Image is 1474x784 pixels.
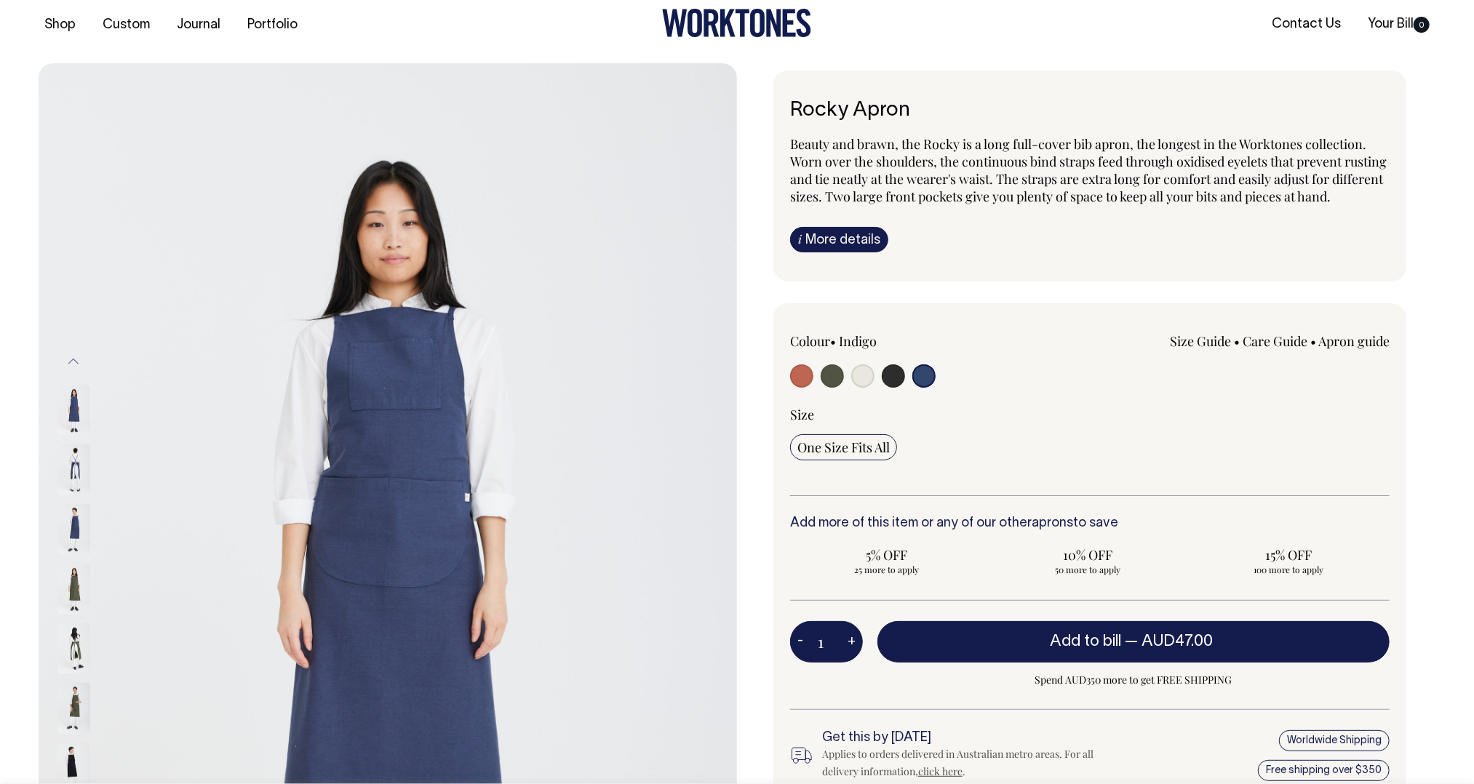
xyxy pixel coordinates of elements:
[1234,332,1240,350] span: •
[877,671,1390,689] span: Spend AUD350 more to get FREE SHIPPING
[798,231,802,247] span: i
[1310,332,1316,350] span: •
[1200,564,1378,575] span: 100 more to apply
[57,623,90,674] img: olive
[57,683,90,734] img: olive
[790,135,1387,205] span: Beauty and brawn, the Rocky is a long full-cover bib apron, the longest in the Worktones collecti...
[57,385,90,436] img: indigo
[1200,546,1378,564] span: 15% OFF
[57,444,90,495] img: indigo
[242,13,303,37] a: Portfolio
[1170,332,1231,350] a: Size Guide
[1051,634,1122,649] span: Add to bill
[992,542,1184,580] input: 10% OFF 50 more to apply
[797,564,976,575] span: 25 more to apply
[790,227,888,252] a: iMore details
[1266,12,1347,36] a: Contact Us
[1318,332,1390,350] a: Apron guide
[57,564,90,615] img: olive
[822,731,1118,745] h6: Get this by [DATE]
[790,406,1390,423] div: Size
[790,628,810,657] button: -
[97,13,156,37] a: Custom
[790,542,983,580] input: 5% OFF 25 more to apply
[797,546,976,564] span: 5% OFF
[918,764,963,778] a: click here
[1142,634,1214,649] span: AUD47.00
[1243,332,1307,350] a: Care Guide
[999,564,1177,575] span: 50 more to apply
[839,332,877,350] label: Indigo
[790,434,897,460] input: One Size Fits All
[1126,634,1217,649] span: —
[57,504,90,555] img: indigo
[840,628,863,657] button: +
[877,621,1390,662] button: Add to bill —AUD47.00
[1362,12,1435,36] a: Your Bill0
[790,100,1390,122] h6: Rocky Apron
[63,345,84,378] button: Previous
[171,13,226,37] a: Journal
[822,745,1118,780] div: Applies to orders delivered in Australian metro areas. For all delivery information, .
[999,546,1177,564] span: 10% OFF
[1032,517,1073,529] a: aprons
[39,13,81,37] a: Shop
[830,332,836,350] span: •
[790,516,1390,531] h6: Add more of this item or any of our other to save
[1192,542,1385,580] input: 15% OFF 100 more to apply
[790,332,1030,350] div: Colour
[797,439,890,456] span: One Size Fits All
[1414,17,1430,33] span: 0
